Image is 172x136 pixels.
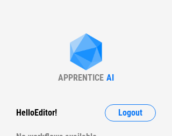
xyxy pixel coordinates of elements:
[118,109,142,117] span: Logout
[16,104,57,121] div: Hello Editor !
[58,73,104,83] div: APPRENTICE
[105,104,156,121] button: Logout
[64,33,107,73] img: Apprentice AI
[106,73,114,83] div: AI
